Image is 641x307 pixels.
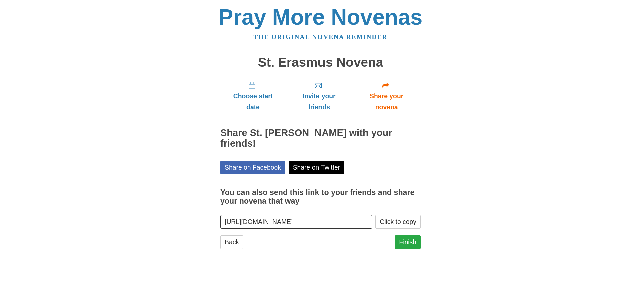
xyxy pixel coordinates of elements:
a: Back [220,235,243,249]
h1: St. Erasmus Novena [220,55,421,70]
a: Share your novena [352,76,421,116]
a: Share on Facebook [220,161,285,174]
a: The original novena reminder [254,33,388,40]
span: Choose start date [227,91,279,113]
a: Share on Twitter [289,161,345,174]
h3: You can also send this link to your friends and share your novena that way [220,188,421,205]
a: Finish [395,235,421,249]
a: Invite your friends [286,76,352,116]
a: Choose start date [220,76,286,116]
button: Click to copy [375,215,421,229]
a: Pray More Novenas [219,5,423,29]
h2: Share St. [PERSON_NAME] with your friends! [220,128,421,149]
span: Share your novena [359,91,414,113]
span: Invite your friends [292,91,346,113]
